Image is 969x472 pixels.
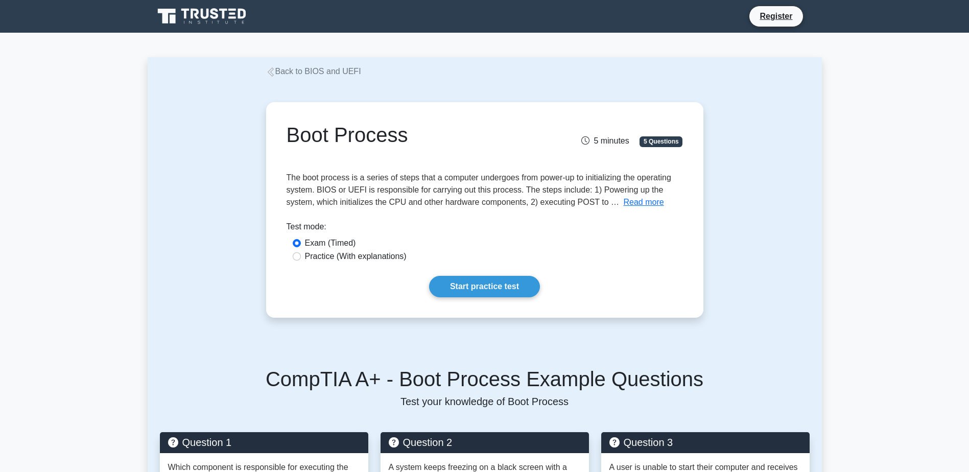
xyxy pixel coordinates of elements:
span: The boot process is a series of steps that a computer undergoes from power-up to initializing the... [287,173,671,206]
h5: Question 2 [389,436,581,449]
button: Read more [624,196,664,208]
div: Test mode: [287,221,683,237]
p: Test your knowledge of Boot Process [160,395,810,408]
a: Back to BIOS and UEFI [266,67,361,76]
span: 5 minutes [581,136,629,145]
span: 5 Questions [640,136,682,147]
a: Start practice test [429,276,540,297]
h5: Question 3 [609,436,801,449]
h5: CompTIA A+ - Boot Process Example Questions [160,367,810,391]
h1: Boot Process [287,123,547,147]
a: Register [753,10,798,22]
label: Practice (With explanations) [305,250,407,263]
h5: Question 1 [168,436,360,449]
label: Exam (Timed) [305,237,356,249]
